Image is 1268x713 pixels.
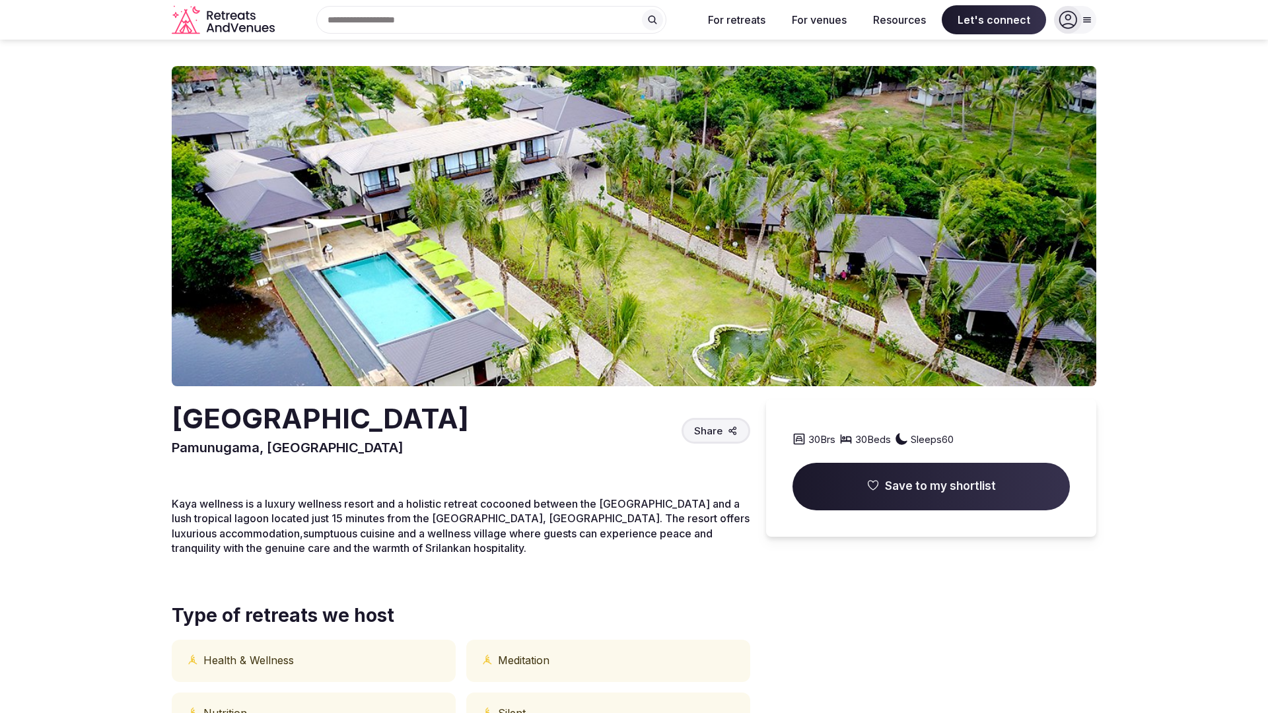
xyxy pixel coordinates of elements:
[172,497,750,555] span: Kaya wellness is a luxury wellness resort and a holistic retreat cocooned between the [GEOGRAPHIC...
[172,440,404,456] span: Pamunugama, [GEOGRAPHIC_DATA]
[172,603,394,628] span: Type of retreats we host
[781,5,857,34] button: For venues
[855,432,891,446] span: 30 Beds
[911,432,954,446] span: Sleeps 60
[694,424,722,438] span: Share
[863,5,936,34] button: Resources
[172,66,1096,386] img: Venue cover photo
[697,5,776,34] button: For retreats
[172,399,469,438] h2: [GEOGRAPHIC_DATA]
[885,479,996,494] span: Save to my shortlist
[172,5,277,35] a: Visit the homepage
[942,5,1046,34] span: Let's connect
[172,5,277,35] svg: Retreats and Venues company logo
[808,432,835,446] span: 30 Brs
[682,418,750,444] button: Share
